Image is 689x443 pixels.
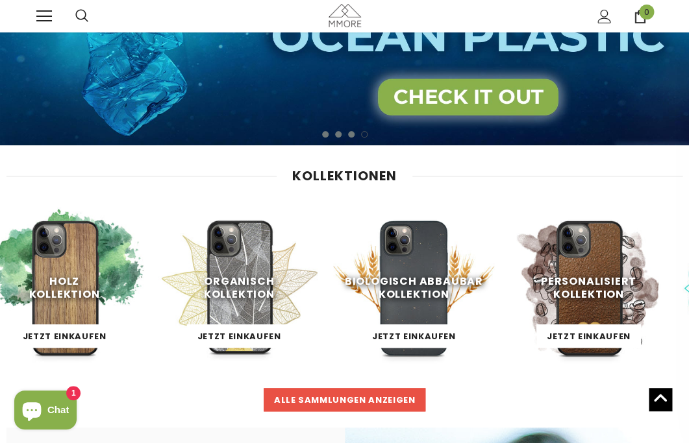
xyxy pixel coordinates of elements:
[361,131,368,138] button: 4
[333,207,495,368] img: MMORE Cases
[23,330,106,342] span: Jetzt einkaufen
[335,131,342,138] button: 2
[536,324,641,348] a: Jetzt einkaufen
[204,273,275,301] span: organisch Kollektion
[372,330,456,342] span: Jetzt einkaufen
[264,388,426,411] a: Alle Sammlungen anzeigen
[12,324,117,348] a: Jetzt einkaufen
[329,4,361,27] img: MMORE Cases
[633,10,647,23] a: 0
[547,330,631,342] span: Jetzt einkaufen
[362,324,466,348] a: Jetzt einkaufen
[639,5,654,19] span: 0
[344,273,482,301] span: Biologisch abbaubar Kollektion
[197,330,281,342] span: Jetzt einkaufen
[158,207,320,368] img: MMORE Cases
[274,394,416,406] span: Alle Sammlungen anzeigen
[29,273,100,301] span: Holz Kollektion
[508,207,670,368] img: MMORE Cases
[348,131,355,138] button: 3
[322,131,329,138] button: 1
[10,390,81,433] inbox-online-store-chat: Shopify online store chat
[292,167,397,185] span: Kollektionen
[187,324,292,348] a: Jetzt einkaufen
[541,273,636,301] span: Personalisiert Kollektion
